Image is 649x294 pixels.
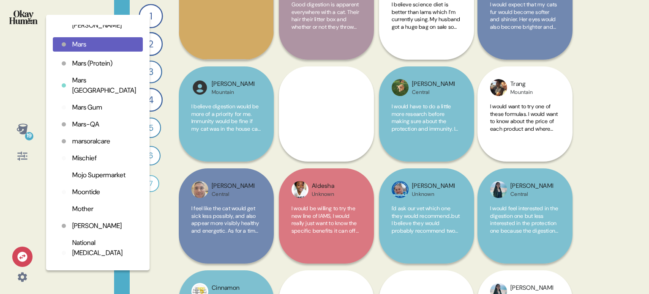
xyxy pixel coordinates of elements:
span: I believe digestion would be more of a priority for me. Immunity would be fine if my cat was in t... [191,103,261,236]
div: 4 [139,88,163,112]
img: profilepic_4810723792337769.jpg [392,181,409,198]
img: okayhuman.3b1b6348.png [9,10,38,24]
div: Unknown [412,191,455,198]
div: [PERSON_NAME] [212,80,254,89]
p: marsoralcare [72,136,110,146]
div: 1 [139,4,163,28]
span: I believe science diet is better than Iams which I’m currently using. My husband got a huge bag o... [392,1,460,149]
div: Mountain [212,89,254,96]
p: Mars-QA [72,119,99,129]
p: Mars (Protein) [72,58,112,69]
div: Mountain [510,89,533,96]
div: Aldesha [312,181,334,191]
span: Good digestion is apparent everywhere with a cat. Their hair their litter box and whether or not ... [292,1,361,134]
div: 19 [25,132,33,140]
div: Unknown [312,191,334,198]
img: profilepic_4636281969822925.jpg [490,79,507,96]
div: 2 [139,32,163,56]
span: I would expect that my cats fur would become softer and shinier. Her eyes would also become brigh... [490,1,559,134]
p: Mother [72,204,93,214]
p: Mischief [72,153,97,163]
p: National [MEDICAL_DATA] Foundation [72,238,136,268]
img: profilepic_5524360327579574.jpg [392,79,409,96]
div: 3 [139,60,162,83]
div: Central [510,191,553,198]
p: [PERSON_NAME] [72,221,122,231]
div: [PERSON_NAME] [510,181,553,191]
img: profilepic_4928861960527834.jpg [292,181,308,198]
div: [PERSON_NAME] [412,80,455,89]
p: Mars [72,39,86,49]
p: Moontide [72,187,100,197]
img: profilepic_4826029497482080.jpg [191,181,208,198]
p: Mojo Supermarket [72,170,125,180]
div: 7 [142,175,159,192]
p: Mars Gum [72,102,102,113]
span: I would want to try one of these formulas. I would want to know about the price of each product a... [490,103,559,229]
div: 6 [141,146,161,165]
p: [PERSON_NAME] [72,20,122,30]
div: [PERSON_NAME] [212,181,254,191]
div: Central [412,89,455,96]
img: l1ibTKarBSWXLOhlfT5LxFP+OttMJpPJZDKZTCbz9PgHEggSPYjZSwEAAAAASUVORK5CYII= [191,79,208,96]
img: profilepic_5119906444727830.jpg [490,181,507,198]
div: [PERSON_NAME] [412,181,455,191]
p: Mars [GEOGRAPHIC_DATA] [72,75,136,96]
div: Cinnamon [212,283,240,293]
div: Trang [510,80,533,89]
div: 5 [141,118,161,138]
div: Central [212,191,254,198]
div: [PERSON_NAME] [510,283,553,293]
span: I would have to do a little more research before making sure about the protection and immunity. I... [392,103,458,221]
